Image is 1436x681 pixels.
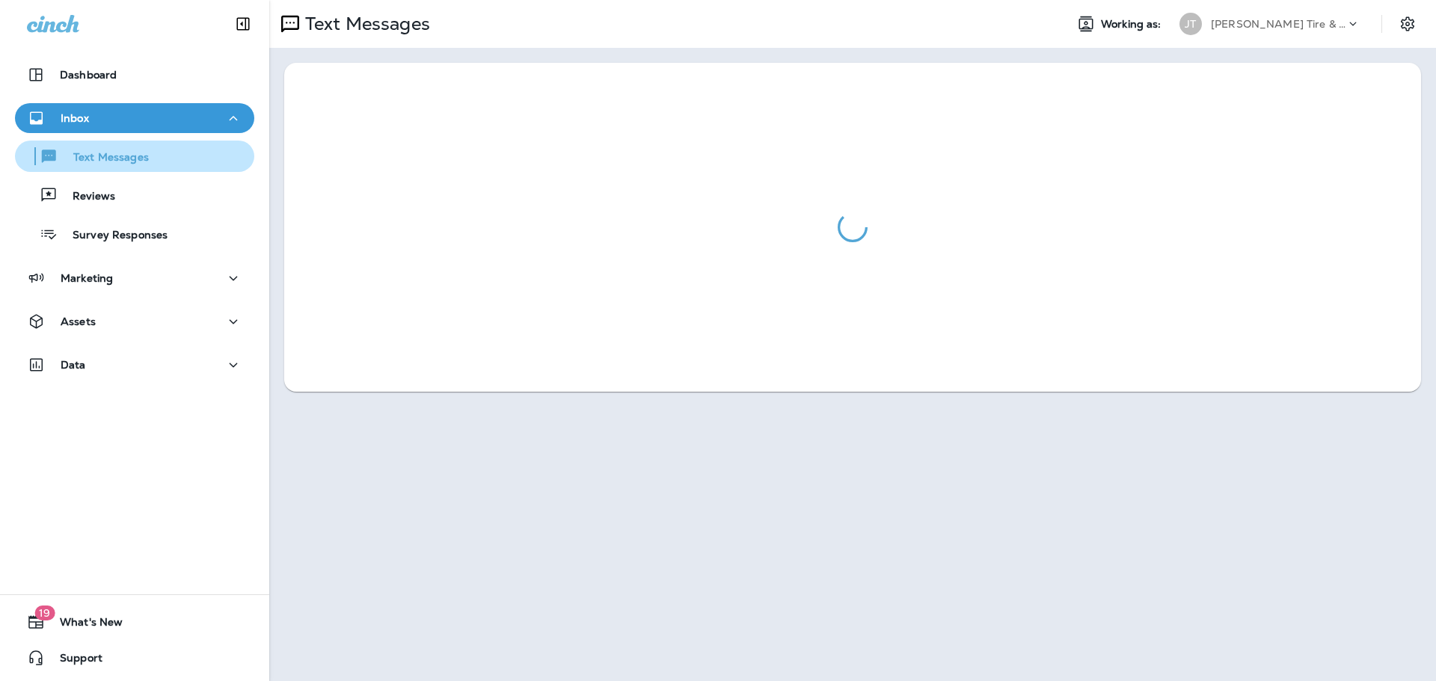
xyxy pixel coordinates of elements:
[15,103,254,133] button: Inbox
[15,179,254,211] button: Reviews
[58,190,115,204] p: Reviews
[15,218,254,250] button: Survey Responses
[61,315,96,327] p: Assets
[1179,13,1202,35] div: JT
[61,359,86,371] p: Data
[222,9,264,39] button: Collapse Sidebar
[15,607,254,637] button: 19What's New
[1101,18,1165,31] span: Working as:
[1394,10,1421,37] button: Settings
[15,306,254,336] button: Assets
[45,616,123,634] span: What's New
[58,151,149,165] p: Text Messages
[34,605,55,620] span: 19
[1211,18,1346,30] p: [PERSON_NAME] Tire & Auto
[61,112,89,124] p: Inbox
[15,141,254,172] button: Text Messages
[299,13,430,35] p: Text Messages
[58,229,168,243] p: Survey Responses
[45,652,102,670] span: Support
[61,272,113,284] p: Marketing
[60,69,117,81] p: Dashboard
[15,60,254,90] button: Dashboard
[15,263,254,293] button: Marketing
[15,643,254,673] button: Support
[15,350,254,380] button: Data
